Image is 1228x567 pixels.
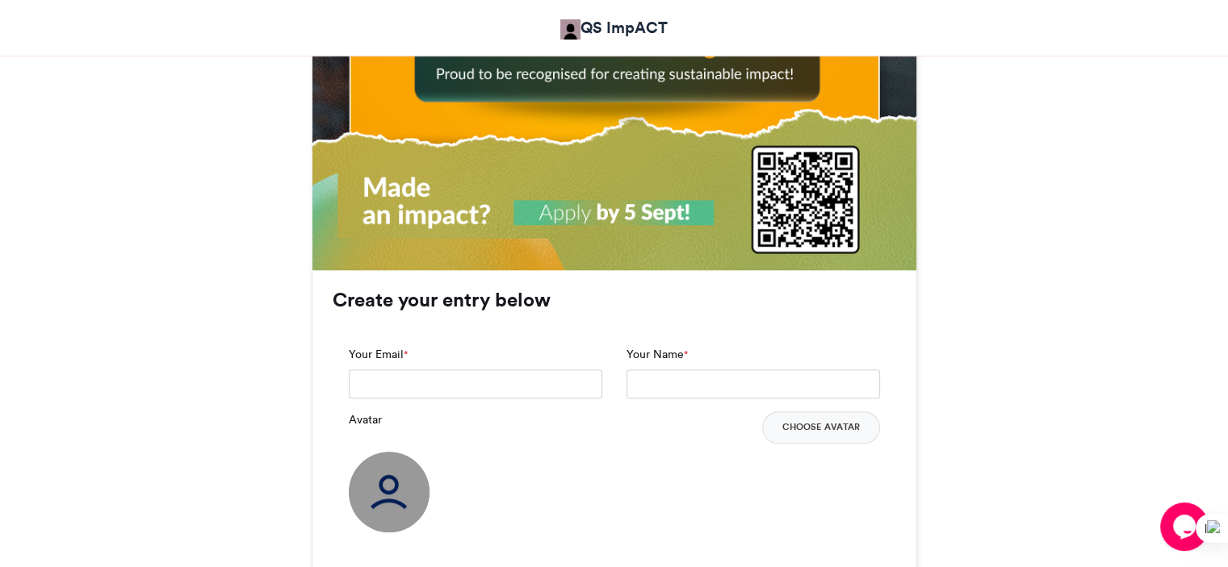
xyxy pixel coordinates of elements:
[762,411,880,444] button: Choose Avatar
[349,346,408,363] label: Your Email
[349,411,382,428] label: Avatar
[560,16,668,40] a: QS ImpACT
[349,452,430,532] img: user_circle.png
[560,19,580,40] img: QS ImpACT QS ImpACT
[333,290,896,310] h3: Create your entry below
[627,346,688,363] label: Your Name
[1160,502,1212,551] iframe: chat widget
